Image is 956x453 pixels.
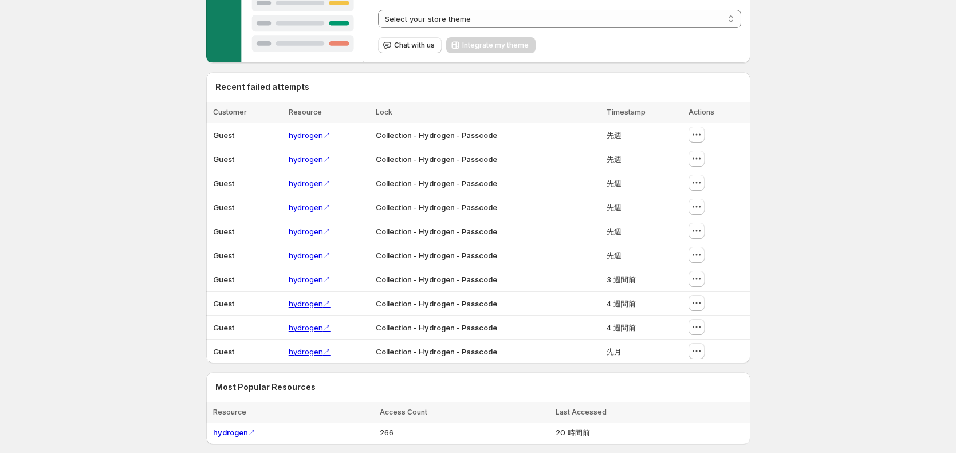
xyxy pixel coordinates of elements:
a: hydrogen↗ [289,155,331,164]
button: Chat with us [378,37,442,53]
span: Timestamp [607,108,646,116]
span: Collection - Hydrogen - Passcode [376,155,497,164]
span: 先月 [607,347,621,356]
span: Collection - Hydrogen - Passcode [376,131,497,140]
a: hydrogen↗ [289,299,331,308]
span: Collection - Hydrogen - Passcode [376,347,497,356]
span: Resource [289,108,322,116]
span: Collection - Hydrogen - Passcode [376,203,497,212]
a: hydrogen↗ [289,203,331,212]
span: 3 週間前 [607,275,636,284]
span: 4 週間前 [607,299,636,308]
span: Customer [213,108,247,116]
a: hydrogen↗ [289,275,331,284]
a: hydrogen↗ [289,179,331,188]
td: 266 [376,423,552,442]
span: Collection - Hydrogen - Passcode [376,275,497,284]
span: Guest [213,179,234,188]
span: Last Accessed [556,408,607,416]
span: Collection - Hydrogen - Passcode [376,323,497,332]
a: hydrogen↗ [289,131,331,140]
span: Guest [213,299,234,308]
span: Collection - Hydrogen - Passcode [376,299,497,308]
span: 先週 [607,179,621,188]
span: Guest [213,275,234,284]
span: Guest [213,323,234,332]
span: Collection - Hydrogen - Passcode [376,227,497,236]
span: Guest [213,131,234,140]
span: 20 時間前 [556,428,590,437]
span: Actions [689,108,714,116]
span: 先週 [607,155,621,164]
span: 先週 [607,251,621,260]
span: Lock [376,108,392,116]
h2: Most Popular Resources [215,381,741,393]
span: Collection - Hydrogen - Passcode [376,179,497,188]
span: 先週 [607,203,621,212]
a: hydrogen↗ [289,347,331,356]
span: Guest [213,251,234,260]
span: 4 週間前 [607,323,636,332]
a: hydrogen↗ [289,323,331,332]
span: 先週 [607,131,621,140]
span: 先週 [607,227,621,236]
span: Guest [213,347,234,356]
a: hydrogen↗ [289,251,331,260]
span: Guest [213,227,234,236]
a: hydrogen↗ [213,428,255,437]
span: Resource [213,408,246,416]
span: Collection - Hydrogen - Passcode [376,251,497,260]
span: Access Count [380,408,427,416]
span: Guest [213,203,234,212]
a: hydrogen↗ [289,227,331,236]
span: Guest [213,155,234,164]
span: Chat with us [394,41,435,50]
h2: Recent failed attempts [215,81,309,93]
